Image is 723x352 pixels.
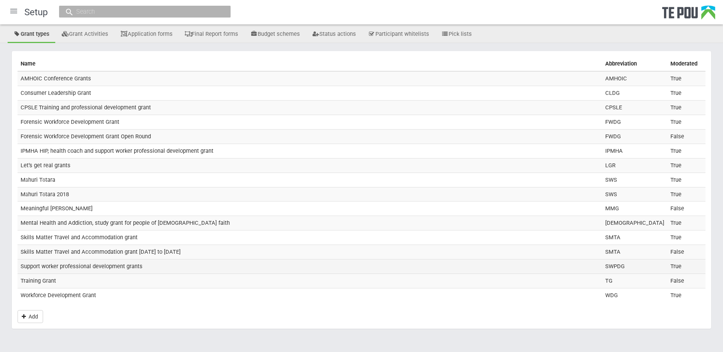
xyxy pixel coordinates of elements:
td: True [667,288,705,302]
td: Mental Health and Addiction, study grant for people of [DEMOGRAPHIC_DATA] faith [18,216,602,230]
td: Skills Matter Travel and Accommodation grant [DATE] to [DATE] [18,245,602,259]
td: CPSLE Training and professional development grant [18,100,602,115]
a: Budget schemes [245,26,306,43]
td: True [667,86,705,100]
td: Māhuri Tōtara 2018 [18,187,602,202]
td: Consumer Leadership Grant [18,86,602,100]
input: Search [74,8,208,16]
td: SWS [602,187,667,202]
td: False [667,129,705,144]
td: True [667,71,705,86]
a: Add [18,310,43,323]
td: AMHOIC Conference Grants [18,71,602,86]
a: Grant types [8,26,55,43]
td: TG [602,274,667,288]
a: Status actions [306,26,362,43]
a: Application forms [115,26,178,43]
td: True [667,230,705,245]
td: Forensic Workforce Development Grant Open Round [18,129,602,144]
td: True [667,216,705,230]
a: Grant Activities [56,26,114,43]
th: Name [18,57,602,71]
td: Māhuri Tōtara [18,173,602,187]
td: False [667,274,705,288]
td: False [667,202,705,216]
td: Support worker professional development grants [18,259,602,274]
td: Meaningful [PERSON_NAME] [18,202,602,216]
a: Participant whitelists [362,26,435,43]
td: [DEMOGRAPHIC_DATA] [602,216,667,230]
td: Training Grant [18,274,602,288]
td: SMTA [602,245,667,259]
td: True [667,158,705,173]
td: True [667,100,705,115]
td: FWDG [602,129,667,144]
td: SMTA [602,230,667,245]
th: Moderated [667,57,705,71]
td: CLDG [602,86,667,100]
td: FWDG [602,115,667,129]
td: Skills Matter Travel and Accommodation grant [18,230,602,245]
td: Let’s get real grants [18,158,602,173]
td: True [667,144,705,158]
td: IPMHA HIP, health coach and support worker professional development grant [18,144,602,158]
td: AMHOIC [602,71,667,86]
td: WDG [602,288,667,302]
td: CPSLE [602,100,667,115]
td: SWS [602,173,667,187]
td: Forensic Workforce Development Grant [18,115,602,129]
td: MMG [602,202,667,216]
a: Pick lists [436,26,478,43]
td: True [667,259,705,274]
td: LGR [602,158,667,173]
td: True [667,115,705,129]
td: True [667,187,705,202]
td: False [667,245,705,259]
th: Abbreviation [602,57,667,71]
td: IPMHA [602,144,667,158]
td: Workforce Development Grant [18,288,602,302]
td: True [667,173,705,187]
a: Final Report forms [179,26,244,43]
td: SWPDG [602,259,667,274]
